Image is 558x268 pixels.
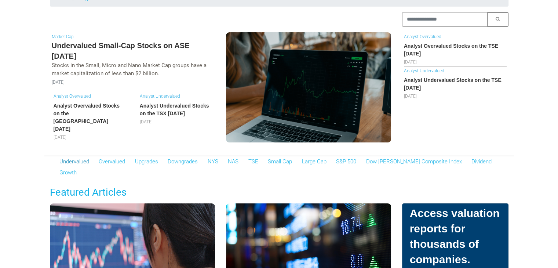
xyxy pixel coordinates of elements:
a: Analyst Overvalued [404,34,441,39]
span: [DATE] [140,119,153,124]
a: NAS [228,158,238,165]
img: Undervalued Small-Cap Stocks on ASE October 2025 [226,32,391,142]
h5: Undervalued Small-Cap Stocks on ASE [DATE] [52,40,213,61]
a: Large Cap [302,158,327,165]
a: Market Cap [52,34,74,39]
a: Dividend [471,158,492,165]
a: Downgrades [168,158,198,165]
h6: Analyst Undervalued Stocks on the TSE [DATE] [404,76,507,92]
span: [DATE] [54,135,66,140]
a: Undervalued [59,158,89,165]
p: Stocks in the Small, Micro and Nano Market Cap groups have a market capitalization of less than $... [52,61,213,78]
a: Dow [PERSON_NAME] Composite Index [366,158,462,165]
a: Analyst Undervalued [140,94,180,99]
a: NYS [208,158,218,165]
a: Upgrades [135,158,158,165]
span: [DATE] [404,59,417,65]
h6: Analyst Overvalued Stocks on the [GEOGRAPHIC_DATA] [DATE] [54,102,125,133]
h6: Analyst Undervalued Stocks on the TSX [DATE] [140,102,211,117]
a: TSE [248,158,258,165]
a: Overvalued [99,158,125,165]
a: Small Cap [268,158,292,165]
h6: Analyst Overvalued Stocks on the TSE [DATE] [404,42,507,58]
a: S&P 500 [336,158,356,165]
span: [DATE] [404,94,417,99]
small: [DATE] [52,80,65,85]
h3: Featured Articles [44,185,514,199]
a: Analyst Overvalued [54,94,91,99]
a: Analyst Undervalued [404,68,444,73]
a: Growth [59,169,77,176]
